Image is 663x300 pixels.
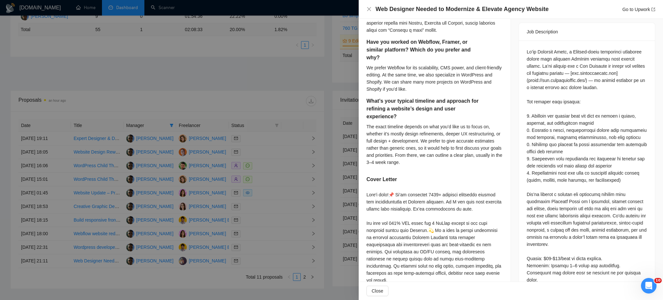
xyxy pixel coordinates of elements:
button: Close [366,6,372,12]
span: 10 [654,278,662,283]
h5: Cover Letter [366,176,397,183]
iframe: Intercom live chat [641,278,657,294]
span: Close [372,287,383,294]
div: The exact timeline depends on what you’d like us to focus on, whether it’s mostly design refineme... [366,123,503,166]
button: Close [366,286,388,296]
span: export [651,7,655,11]
a: Go to Upworkexport [622,7,655,12]
div: Job Description [527,23,647,40]
h5: What’s your typical timeline and approach for refining a website’s design and user experience? [366,97,482,121]
span: close [366,6,372,12]
h4: Web Designer Needed to Modernize & Elevate Agency Website [376,5,549,13]
h5: Have you worked on Webflow, Framer, or similar platform? Which do you prefer and why? [366,38,482,62]
div: We prefer Webflow for its scalability, CMS power, and client-friendly editing. At the same time, ... [366,64,503,93]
